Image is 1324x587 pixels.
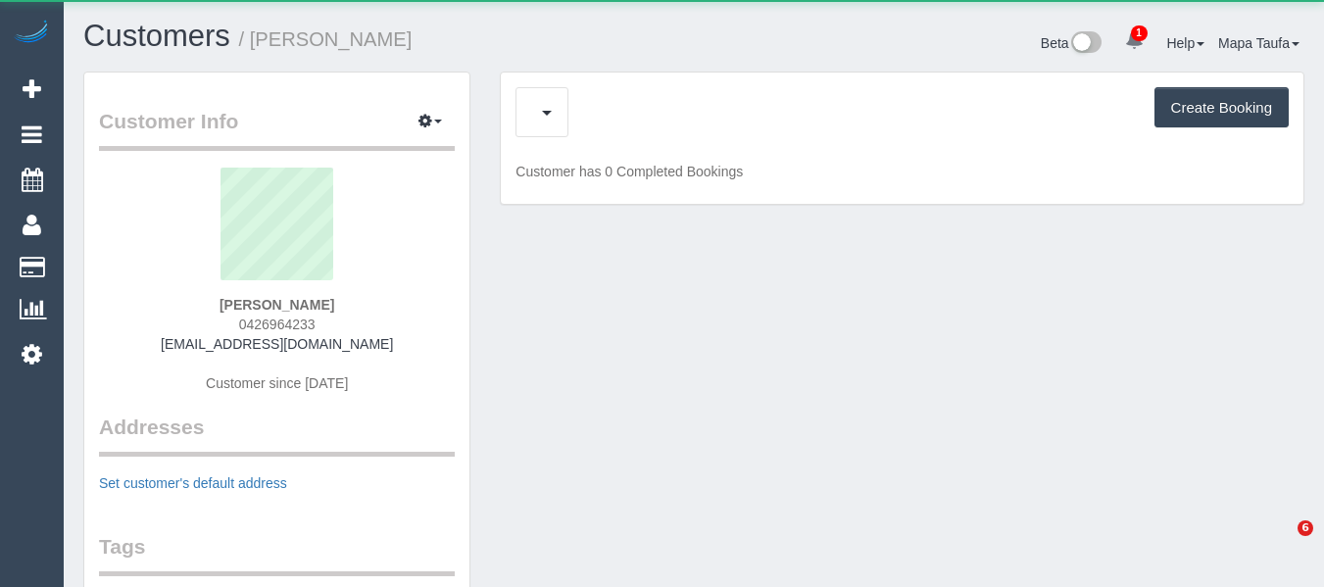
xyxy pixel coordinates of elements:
a: Mapa Taufa [1218,35,1299,51]
span: 1 [1131,25,1148,41]
small: / [PERSON_NAME] [239,28,413,50]
img: New interface [1069,31,1102,57]
a: Beta [1041,35,1102,51]
span: 0426964233 [239,317,316,332]
button: Create Booking [1154,87,1289,128]
p: Customer has 0 Completed Bookings [515,162,1289,181]
img: Automaid Logo [12,20,51,47]
span: 6 [1298,520,1313,536]
iframe: Intercom live chat [1257,520,1304,567]
legend: Tags [99,532,455,576]
a: Customers [83,19,230,53]
a: 1 [1115,20,1153,63]
a: Set customer's default address [99,475,287,491]
strong: [PERSON_NAME] [220,297,334,313]
legend: Customer Info [99,107,455,151]
a: Help [1166,35,1204,51]
a: [EMAIL_ADDRESS][DOMAIN_NAME] [161,336,393,352]
span: Customer since [DATE] [206,375,348,391]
